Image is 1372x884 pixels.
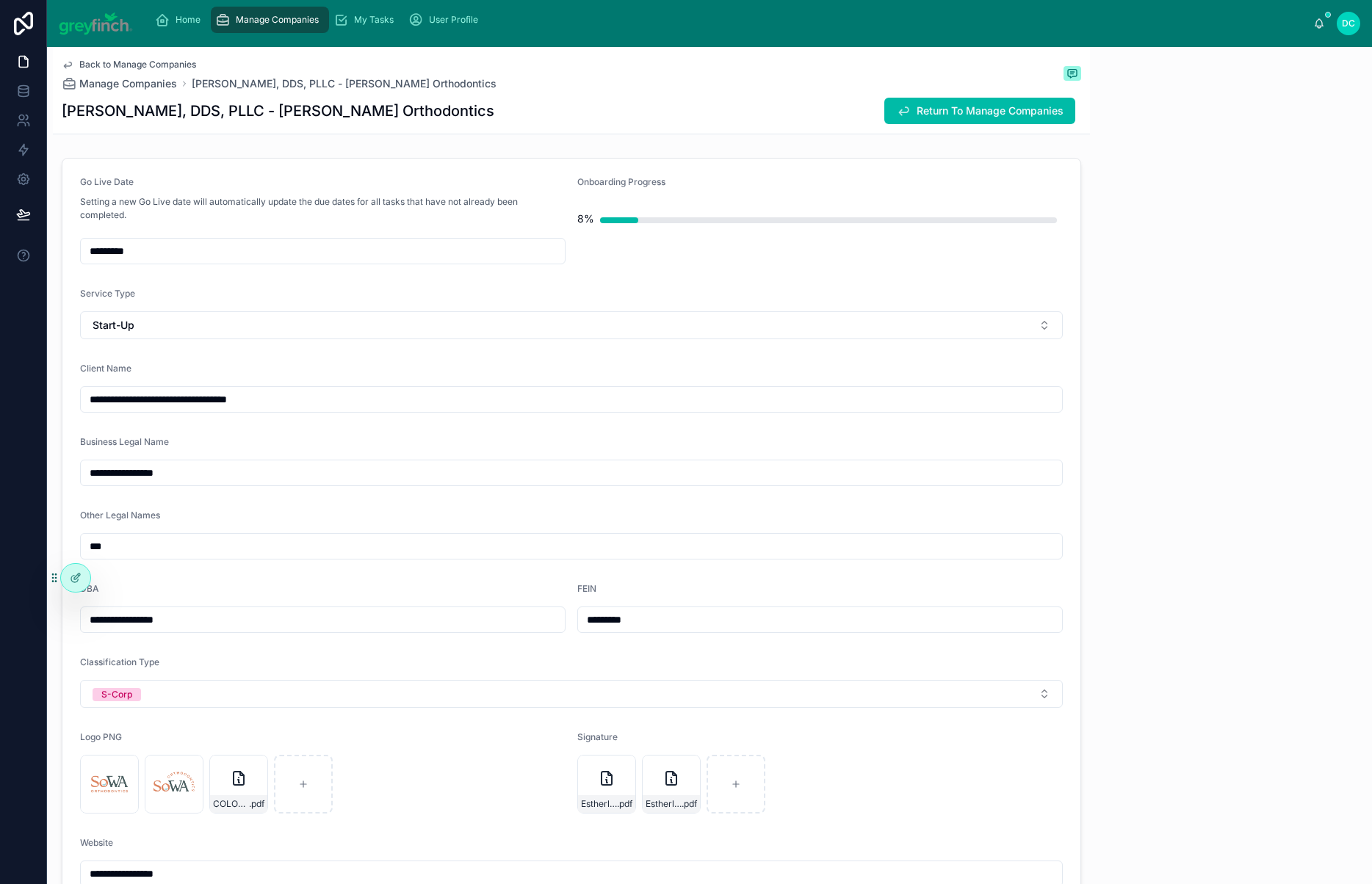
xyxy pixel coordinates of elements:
[62,101,494,121] h1: [PERSON_NAME], DDS, PLLC - [PERSON_NAME] Orthodontics
[577,204,594,233] div: 8%
[617,798,632,810] span: .pdf
[577,176,665,187] span: Onboarding Progress
[79,76,177,91] span: Manage Companies
[329,7,404,33] a: My Tasks
[884,98,1075,124] button: Return To Manage Companies
[79,59,196,70] span: Back to Manage Companies
[577,583,596,594] span: FEIN
[192,76,497,91] a: [PERSON_NAME], DDS, PLLC - [PERSON_NAME] Orthodontics
[80,731,122,742] span: Logo PNG
[101,688,132,701] div: S-Corp
[59,12,133,35] img: App logo
[62,76,177,91] a: Manage Companies
[145,4,1314,36] div: scrollable content
[236,14,319,26] span: Manage Companies
[682,798,697,810] span: .pdf
[1342,18,1355,29] span: DC
[80,680,1063,708] button: Select Button
[80,288,135,299] span: Service Type
[93,318,134,333] span: Start-Up
[62,59,196,70] a: Back to Manage Companies
[80,311,1063,339] button: Select Button
[80,195,566,222] p: Setting a new Go Live date will automatically update the due dates for all tasks that have not al...
[404,7,488,33] a: User Profile
[80,436,169,447] span: Business Legal Name
[581,798,617,810] span: Estherlin-signature
[917,104,1064,118] span: Return To Manage Companies
[354,14,394,26] span: My Tasks
[213,798,249,810] span: COLOR-PALETTE
[80,363,131,374] span: Client Name
[577,731,618,742] span: Signature
[151,7,211,33] a: Home
[211,7,329,33] a: Manage Companies
[176,14,201,26] span: Home
[646,798,682,810] span: Estherlin-signature
[429,14,478,26] span: User Profile
[80,510,160,521] span: Other Legal Names
[80,837,113,848] span: Website
[249,798,264,810] span: .pdf
[80,656,159,667] span: Classification Type
[80,176,134,187] span: Go Live Date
